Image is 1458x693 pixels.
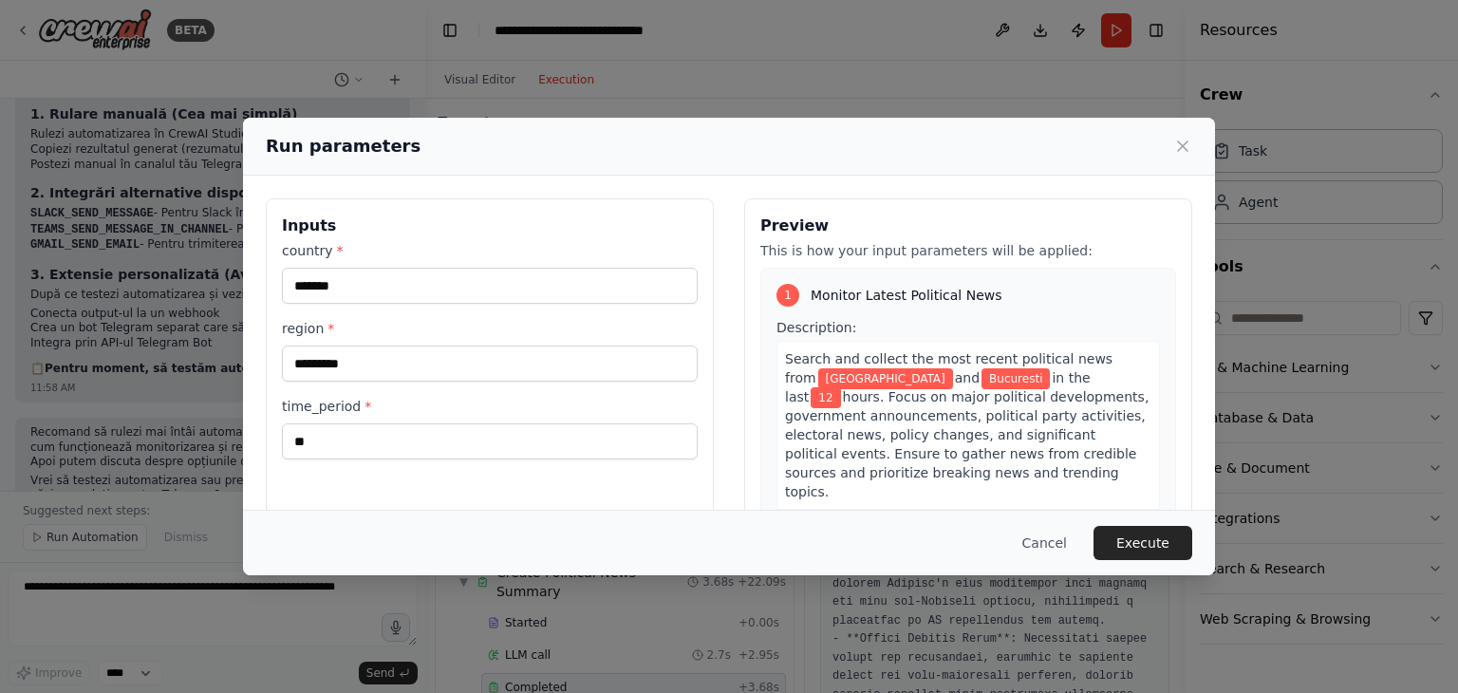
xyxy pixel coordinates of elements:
[955,370,980,385] span: and
[760,215,1176,237] h3: Preview
[981,368,1050,389] span: Variable: region
[776,320,856,335] span: Description:
[760,241,1176,260] p: This is how your input parameters will be applied:
[1093,526,1192,560] button: Execute
[266,133,421,159] h2: Run parameters
[282,397,698,416] label: time_period
[811,286,1002,305] span: Monitor Latest Political News
[785,351,1112,385] span: Search and collect the most recent political news from
[282,215,698,237] h3: Inputs
[818,368,953,389] span: Variable: country
[785,389,1149,499] span: hours. Focus on major political developments, government announcements, political party activitie...
[776,284,799,307] div: 1
[282,319,698,338] label: region
[811,387,840,408] span: Variable: time_period
[282,241,698,260] label: country
[1007,526,1082,560] button: Cancel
